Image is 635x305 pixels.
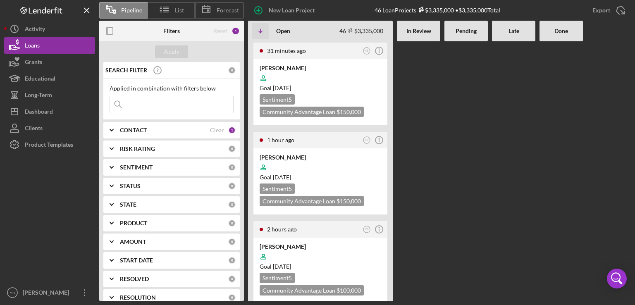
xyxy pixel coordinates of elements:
[273,84,291,91] time: 11/17/2025
[120,257,153,264] b: START DATE
[260,183,295,194] div: Sentiment 5
[607,269,627,288] div: Open Intercom Messenger
[228,164,236,171] div: 0
[592,2,610,19] div: Export
[375,7,500,14] div: 46 Loan Projects • $3,335,000 Total
[228,182,236,190] div: 0
[4,54,95,70] button: Grants
[120,238,146,245] b: AMOUNT
[10,291,15,295] text: YB
[456,28,477,34] b: Pending
[260,285,364,295] div: Community Advantage Loan
[554,28,568,34] b: Done
[228,257,236,264] div: 0
[260,243,381,251] div: [PERSON_NAME]
[120,127,147,133] b: CONTACT
[120,145,155,152] b: RISK RATING
[25,103,53,122] div: Dashboard
[365,228,369,231] text: YB
[228,275,236,283] div: 0
[337,198,361,205] span: $150,000
[120,276,149,282] b: RESOLVED
[120,183,141,189] b: STATUS
[120,164,153,171] b: SENTIMENT
[361,45,372,57] button: YB
[105,67,147,74] b: SEARCH FILTER
[4,103,95,120] button: Dashboard
[228,201,236,208] div: 0
[25,136,73,155] div: Product Templates
[232,27,240,35] div: 1
[25,70,55,89] div: Educational
[228,145,236,152] div: 0
[260,174,291,181] span: Goal
[337,108,361,115] span: $150,000
[248,2,323,19] button: New Loan Project
[339,27,383,34] div: 46 $3,335,000
[252,131,389,216] a: 1 hour agoYB[PERSON_NAME]Goal [DATE]Sentiment5Community Advantage Loan $150,000
[252,220,389,305] a: 2 hours agoYB[PERSON_NAME]Goal [DATE]Sentiment5Community Advantage Loan $100,000
[337,287,361,294] span: $100,000
[175,7,184,14] span: List
[365,138,369,141] text: YB
[365,49,369,52] text: YB
[25,37,40,56] div: Loans
[260,153,381,162] div: [PERSON_NAME]
[210,127,224,133] div: Clear
[260,107,364,117] div: Community Advantage Loan
[4,136,95,153] button: Product Templates
[228,67,236,74] div: 0
[260,94,295,105] div: Sentiment 5
[267,136,294,143] time: 2025-09-08 22:38
[121,7,142,14] span: Pipeline
[217,7,239,14] span: Forecast
[25,21,45,39] div: Activity
[25,120,43,138] div: Clients
[4,87,95,103] button: Long-Term
[4,70,95,87] button: Educational
[416,7,454,14] div: $3,335,000
[110,85,234,92] div: Applied in combination with filters below
[4,37,95,54] button: Loans
[228,238,236,245] div: 0
[276,28,290,34] b: Open
[4,284,95,301] button: YB[PERSON_NAME]
[120,294,156,301] b: RESOLUTION
[260,273,295,283] div: Sentiment 5
[260,84,291,91] span: Goal
[4,21,95,37] button: Activity
[4,120,95,136] button: Clients
[25,54,42,72] div: Grants
[252,41,389,126] a: 31 minutes agoYB[PERSON_NAME]Goal [DATE]Sentiment5Community Advantage Loan $150,000
[260,263,291,270] span: Goal
[273,174,291,181] time: 11/17/2025
[228,294,236,301] div: 0
[213,28,227,34] div: Reset
[508,28,519,34] b: Late
[228,126,236,134] div: 1
[120,220,147,226] b: PRODUCT
[267,226,297,233] time: 2025-09-08 21:35
[164,45,179,58] div: Apply
[267,47,306,54] time: 2025-09-08 23:12
[163,28,180,34] b: Filters
[273,263,291,270] time: 11/17/2025
[584,2,631,19] button: Export
[25,87,52,105] div: Long-Term
[361,224,372,235] button: YB
[260,196,364,206] div: Community Advantage Loan
[260,64,381,72] div: [PERSON_NAME]
[228,219,236,227] div: 0
[406,28,431,34] b: In Review
[21,284,74,303] div: [PERSON_NAME]
[120,201,136,208] b: STATE
[361,135,372,146] button: YB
